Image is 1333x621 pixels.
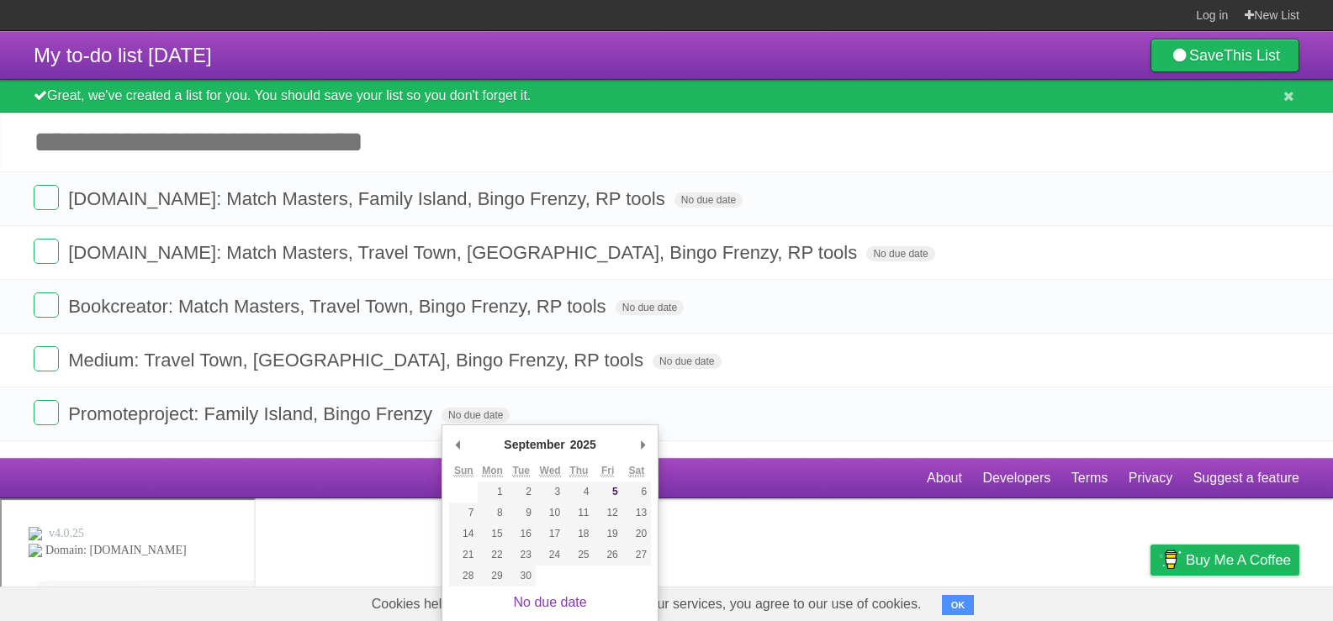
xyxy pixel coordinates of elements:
[449,524,478,545] button: 14
[167,101,181,114] img: tab_keywords_by_traffic_grey.svg
[482,465,503,477] abbr: Monday
[513,465,530,477] abbr: Tuesday
[454,465,473,477] abbr: Sunday
[478,566,506,587] button: 29
[478,545,506,566] button: 22
[186,103,283,113] div: Keywords by Traffic
[540,465,561,477] abbr: Wednesday
[594,482,622,503] button: 5
[536,524,564,545] button: 17
[45,101,59,114] img: tab_domain_overview_orange.svg
[634,432,651,457] button: Next Month
[501,432,567,457] div: September
[34,239,59,264] label: Done
[622,503,651,524] button: 13
[564,482,593,503] button: 4
[866,246,934,261] span: No due date
[1186,545,1291,575] span: Buy me a coffee
[68,403,436,424] span: Promoteproject: Family Island, Bingo Frenzy
[507,545,536,566] button: 23
[27,44,40,57] img: website_grey.svg
[1129,462,1172,494] a: Privacy
[68,242,861,263] span: [DOMAIN_NAME]: Match Masters, Travel Town, [GEOGRAPHIC_DATA], Bingo Frenzy, RP tools
[569,465,588,477] abbr: Thursday
[536,545,564,566] button: 24
[594,545,622,566] button: 26
[514,595,587,609] a: No due date
[478,524,506,545] button: 15
[594,503,622,524] button: 12
[34,346,59,371] label: Done
[449,566,478,587] button: 28
[622,545,651,566] button: 27
[507,503,536,524] button: 9
[616,300,684,315] span: No due date
[64,103,151,113] div: Domain Overview
[507,566,536,587] button: 30
[1159,545,1182,574] img: Buy me a coffee
[44,44,185,57] div: Domain: [DOMAIN_NAME]
[1224,47,1280,64] b: This List
[449,432,466,457] button: Previous Month
[536,503,564,524] button: 10
[507,482,536,503] button: 2
[564,524,593,545] button: 18
[449,545,478,566] button: 21
[1151,545,1299,576] a: Buy me a coffee
[68,188,669,209] span: [DOMAIN_NAME]: Match Masters, Family Island, Bingo Frenzy, RP tools
[355,587,939,621] span: Cookies help us deliver our services. By using our services, you agree to our use of cookies.
[507,524,536,545] button: 16
[653,354,721,369] span: No due date
[1193,462,1299,494] a: Suggest a feature
[622,524,651,545] button: 20
[478,503,506,524] button: 8
[47,27,82,40] div: v 4.0.25
[564,503,593,524] button: 11
[942,595,975,615] button: OK
[674,192,743,208] span: No due date
[34,185,59,210] label: Done
[449,503,478,524] button: 7
[564,545,593,566] button: 25
[34,44,212,66] span: My to-do list [DATE]
[34,292,59,318] label: Done
[982,462,1050,494] a: Developers
[27,27,40,40] img: logo_orange.svg
[1151,39,1299,72] a: SaveThis List
[442,408,510,423] span: No due date
[927,462,962,494] a: About
[536,482,564,503] button: 3
[622,482,651,503] button: 6
[568,432,599,457] div: 2025
[1071,462,1108,494] a: Terms
[629,465,645,477] abbr: Saturday
[68,296,610,317] span: Bookcreator: Match Masters, Travel Town, Bingo Frenzy, RP tools
[601,465,614,477] abbr: Friday
[68,350,648,371] span: Medium: Travel Town, [GEOGRAPHIC_DATA], Bingo Frenzy, RP tools
[34,400,59,425] label: Done
[594,524,622,545] button: 19
[478,482,506,503] button: 1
